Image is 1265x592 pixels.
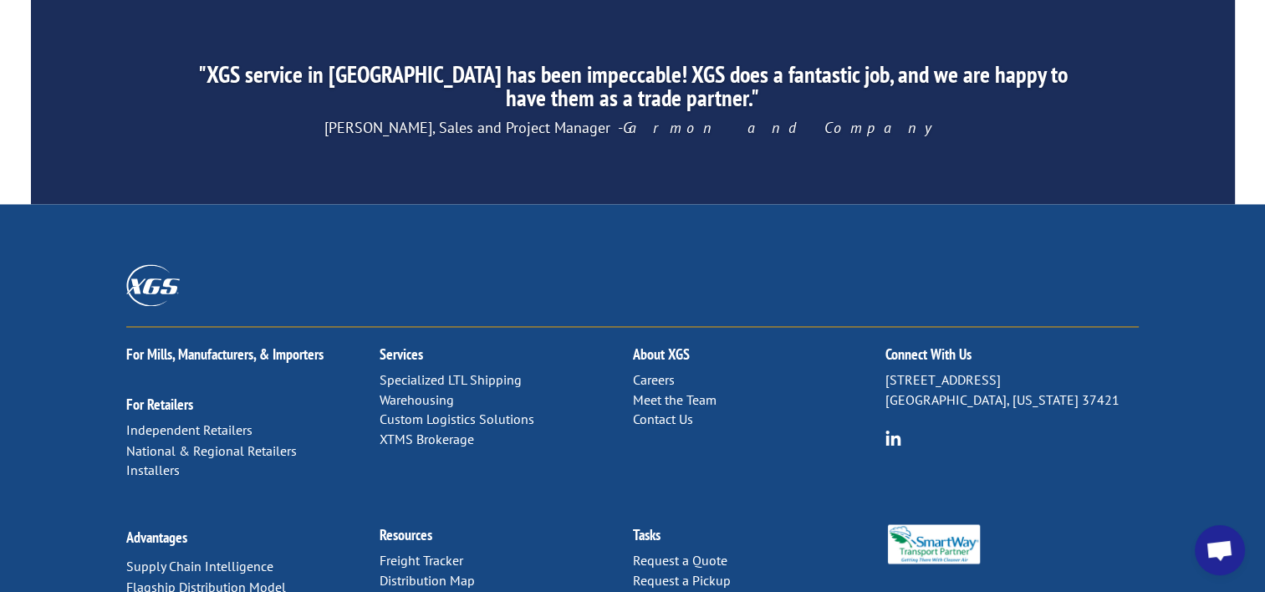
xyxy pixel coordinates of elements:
[126,557,273,574] a: Supply Chain Intelligence
[380,391,454,408] a: Warehousing
[632,551,727,568] a: Request a Quote
[126,395,193,414] a: For Retailers
[187,63,1077,118] h2: "XGS service in [GEOGRAPHIC_DATA] has been impeccable! XGS does a fantastic job, and we are happy...
[126,344,324,364] a: For Mills, Manufacturers, & Importers
[632,371,674,388] a: Careers
[126,461,180,477] a: Installers
[380,371,522,388] a: Specialized LTL Shipping
[126,421,252,438] a: Independent Retailers
[1195,525,1245,575] a: Open chat
[380,524,432,544] a: Resources
[632,527,885,550] h2: Tasks
[885,347,1139,370] h2: Connect With Us
[632,391,716,408] a: Meet the Team
[126,527,187,546] a: Advantages
[324,118,941,137] span: [PERSON_NAME], Sales and Project Manager -
[380,431,474,447] a: XTMS Brokerage
[380,551,463,568] a: Freight Tracker
[632,344,689,364] a: About XGS
[380,411,534,427] a: Custom Logistics Solutions
[632,411,692,427] a: Contact Us
[380,571,475,588] a: Distribution Map
[623,118,941,137] em: Garmon and Company
[126,264,180,305] img: XGS_Logos_ALL_2024_All_White
[632,571,730,588] a: Request a Pickup
[885,524,982,564] img: Smartway_Logo
[885,430,901,446] img: group-6
[126,441,297,458] a: National & Regional Retailers
[380,344,423,364] a: Services
[885,370,1139,411] p: [STREET_ADDRESS] [GEOGRAPHIC_DATA], [US_STATE] 37421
